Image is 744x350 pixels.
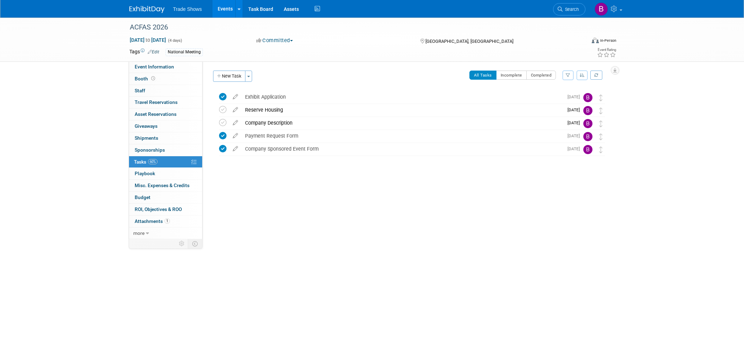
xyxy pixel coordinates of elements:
[134,159,158,165] span: Tasks
[599,107,603,114] i: Move task
[242,143,563,155] div: Company Sponsored Event Form
[150,76,156,81] span: Booth not reserved yet
[135,194,150,200] span: Budget
[129,6,165,13] img: ExhibitDay
[135,147,165,153] span: Sponsorships
[135,218,170,224] span: Attachments
[600,38,616,43] div: In-Person
[165,218,170,224] span: 1
[567,120,583,125] span: [DATE]
[135,135,158,141] span: Shipments
[173,6,202,12] span: Trade Shows
[135,111,177,117] span: Asset Reservations
[229,94,242,100] a: edit
[135,183,190,188] span: Misc. Expenses & Credits
[553,3,585,15] a: Search
[129,73,202,85] a: Booth
[176,239,188,248] td: Personalize Event Tab Strip
[127,21,575,34] div: ACFAS 2026
[590,71,602,80] a: Refresh
[229,133,242,139] a: edit
[166,48,203,56] div: National Meeting
[242,130,563,142] div: Payment Request Form
[145,37,151,43] span: to
[599,133,603,140] i: Move task
[583,145,592,154] img: Becca Rensi
[599,120,603,127] i: Move task
[135,123,158,129] span: Giveaways
[242,117,563,129] div: Company Description
[583,119,592,128] img: Becca Rensi
[242,91,563,103] div: Exhibit Application
[129,168,202,179] a: Playbook
[148,159,158,164] span: 60%
[129,180,202,191] a: Misc. Expenses & Credits
[135,171,155,176] span: Playbook
[599,94,603,101] i: Move task
[133,230,145,236] span: more
[496,71,527,80] button: Incomplete
[567,146,583,151] span: [DATE]
[567,107,583,112] span: [DATE]
[129,97,202,108] a: Travel Reservations
[229,107,242,113] a: edit
[135,64,174,70] span: Event Information
[129,216,202,227] a: Attachments1
[567,94,583,99] span: [DATE]
[167,38,182,43] span: (4 days)
[135,76,156,81] span: Booth
[129,156,202,168] a: Tasks60%
[544,37,616,47] div: Event Format
[129,227,202,239] a: more
[597,48,616,52] div: Event Rating
[148,49,159,54] a: Edit
[469,71,496,80] button: All Tasks
[129,204,202,215] a: ROI, Objectives & ROO
[129,61,202,73] a: Event Information
[229,146,242,152] a: edit
[567,133,583,138] span: [DATE]
[583,106,592,115] img: Becca Rensi
[583,93,592,102] img: Becca Rensi
[135,88,145,93] span: Staff
[129,85,202,97] a: Staff
[229,120,242,126] a: edit
[595,2,608,16] img: Becca Rensi
[213,71,245,82] button: New Task
[599,146,603,153] i: Move task
[135,99,178,105] span: Travel Reservations
[592,38,599,43] img: Format-Inperson.png
[129,37,166,43] span: [DATE] [DATE]
[129,132,202,144] a: Shipments
[135,206,182,212] span: ROI, Objectives & ROO
[254,37,296,44] button: Committed
[129,120,202,132] a: Giveaways
[188,239,203,248] td: Toggle Event Tabs
[526,71,556,80] button: Completed
[583,132,592,141] img: Becca Rensi
[425,39,513,44] span: [GEOGRAPHIC_DATA], [GEOGRAPHIC_DATA]
[129,48,159,56] td: Tags
[129,144,202,156] a: Sponsorships
[129,192,202,203] a: Budget
[242,104,563,116] div: Reserve Housing
[563,7,579,12] span: Search
[129,108,202,120] a: Asset Reservations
